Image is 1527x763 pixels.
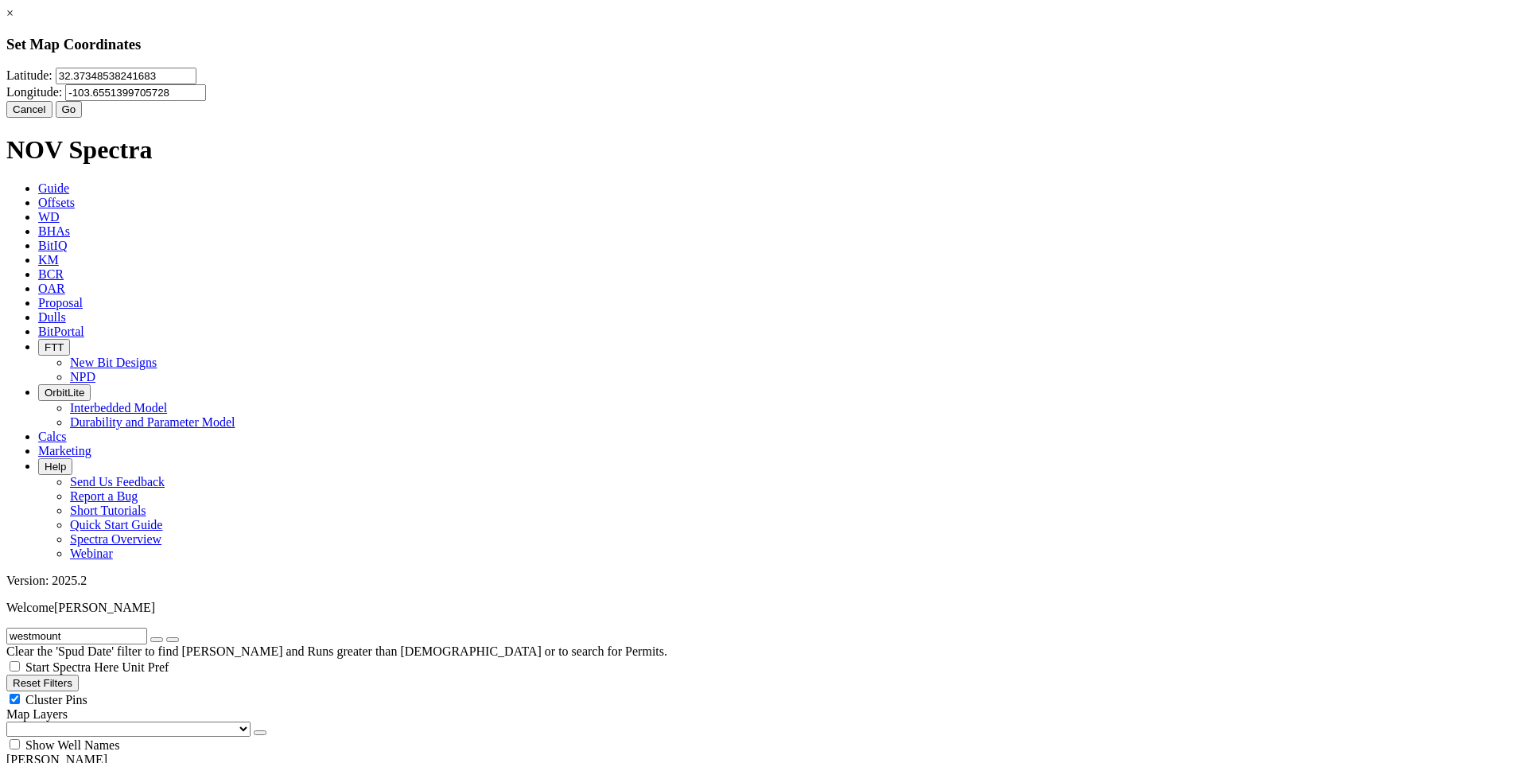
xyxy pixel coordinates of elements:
a: Webinar [70,547,113,560]
span: WD [38,210,60,224]
span: Dulls [38,310,66,324]
button: Go [56,101,83,118]
h3: Set Map Coordinates [6,36,1521,53]
span: Start Spectra Here [25,660,119,674]
div: Version: 2025.2 [6,574,1521,588]
input: Search [6,628,147,644]
button: Reset Filters [6,675,79,691]
span: [PERSON_NAME] [54,601,155,614]
span: BCR [38,267,64,281]
span: Offsets [38,196,75,209]
span: BitIQ [38,239,67,252]
span: OAR [38,282,65,295]
a: NPD [70,370,95,383]
a: × [6,6,14,20]
a: New Bit Designs [70,356,157,369]
a: Interbedded Model [70,401,167,415]
span: KM [38,253,59,267]
span: Map Layers [6,707,68,721]
label: Latitude: [6,68,52,82]
span: Help [45,461,66,473]
a: Durability and Parameter Model [70,415,235,429]
a: Spectra Overview [70,532,161,546]
span: Show Well Names [25,738,119,752]
a: Short Tutorials [70,504,146,517]
span: BitPortal [38,325,84,338]
span: Guide [38,181,69,195]
span: Marketing [38,444,91,457]
a: Report a Bug [70,489,138,503]
span: Clear the 'Spud Date' filter to find [PERSON_NAME] and Runs greater than [DEMOGRAPHIC_DATA] or to... [6,644,667,658]
a: Send Us Feedback [70,475,165,489]
span: BHAs [38,224,70,238]
label: Longitude: [6,85,62,99]
span: Calcs [38,430,67,443]
span: Cluster Pins [25,693,87,707]
button: Cancel [6,101,52,118]
span: FTT [45,341,64,353]
span: Proposal [38,296,83,309]
a: Quick Start Guide [70,518,162,531]
span: OrbitLite [45,387,84,399]
h1: NOV Spectra [6,135,1521,165]
p: Welcome [6,601,1521,615]
span: Unit Pref [122,660,169,674]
